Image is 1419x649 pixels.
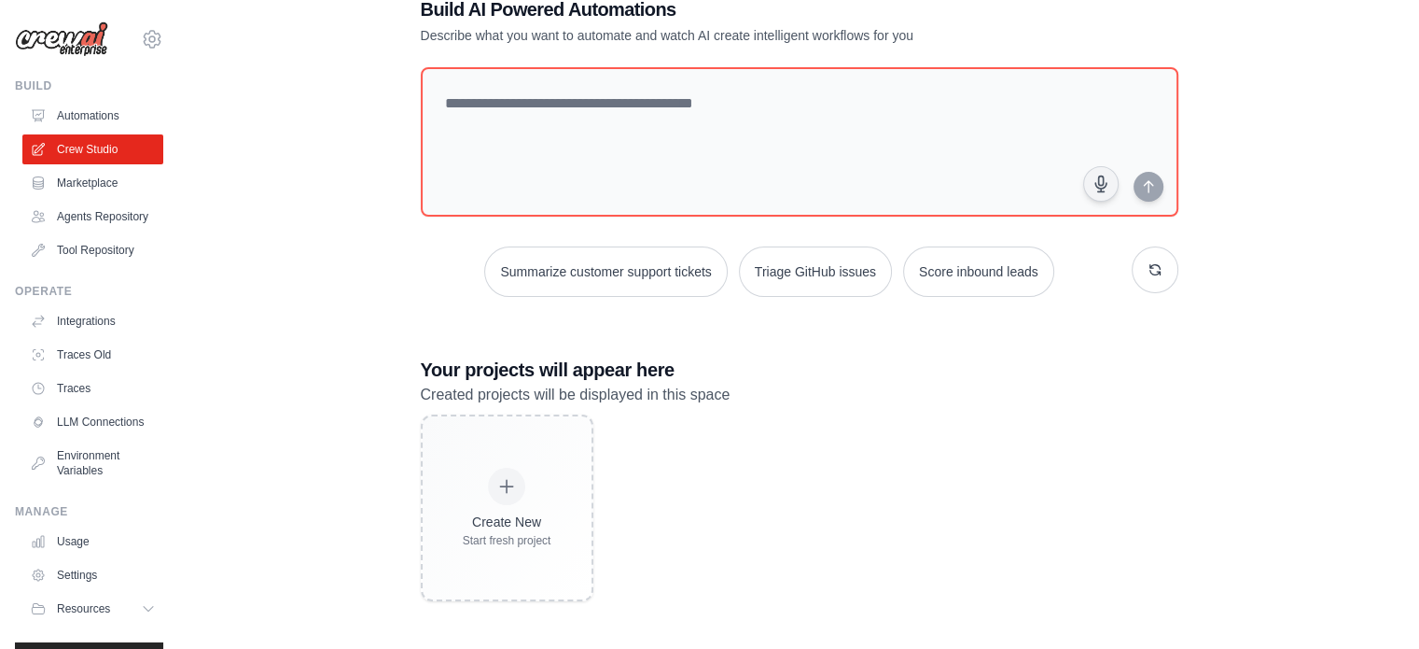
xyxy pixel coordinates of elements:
[1326,559,1419,649] iframe: Chat Widget
[463,533,551,548] div: Start fresh project
[22,306,163,336] a: Integrations
[463,513,551,531] div: Create New
[22,101,163,131] a: Automations
[15,284,163,299] div: Operate
[484,247,727,297] button: Summarize customer support tickets
[739,247,892,297] button: Triage GitHub issues
[1083,166,1119,202] button: Click to speak your automation idea
[421,383,1178,407] p: Created projects will be displayed in this space
[22,134,163,164] a: Crew Studio
[421,26,1048,45] p: Describe what you want to automate and watch AI create intelligent workflows for you
[22,560,163,590] a: Settings
[15,21,108,57] img: Logo
[57,601,110,616] span: Resources
[22,407,163,437] a: LLM Connections
[22,340,163,370] a: Traces Old
[421,357,1178,383] h3: Your projects will appear here
[22,374,163,403] a: Traces
[22,235,163,265] a: Tool Repository
[22,441,163,486] a: Environment Variables
[1132,247,1178,293] button: Get new suggestions
[22,202,163,232] a: Agents Repository
[903,247,1054,297] button: Score inbound leads
[22,527,163,557] a: Usage
[15,78,163,93] div: Build
[22,168,163,198] a: Marketplace
[15,504,163,519] div: Manage
[22,594,163,624] button: Resources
